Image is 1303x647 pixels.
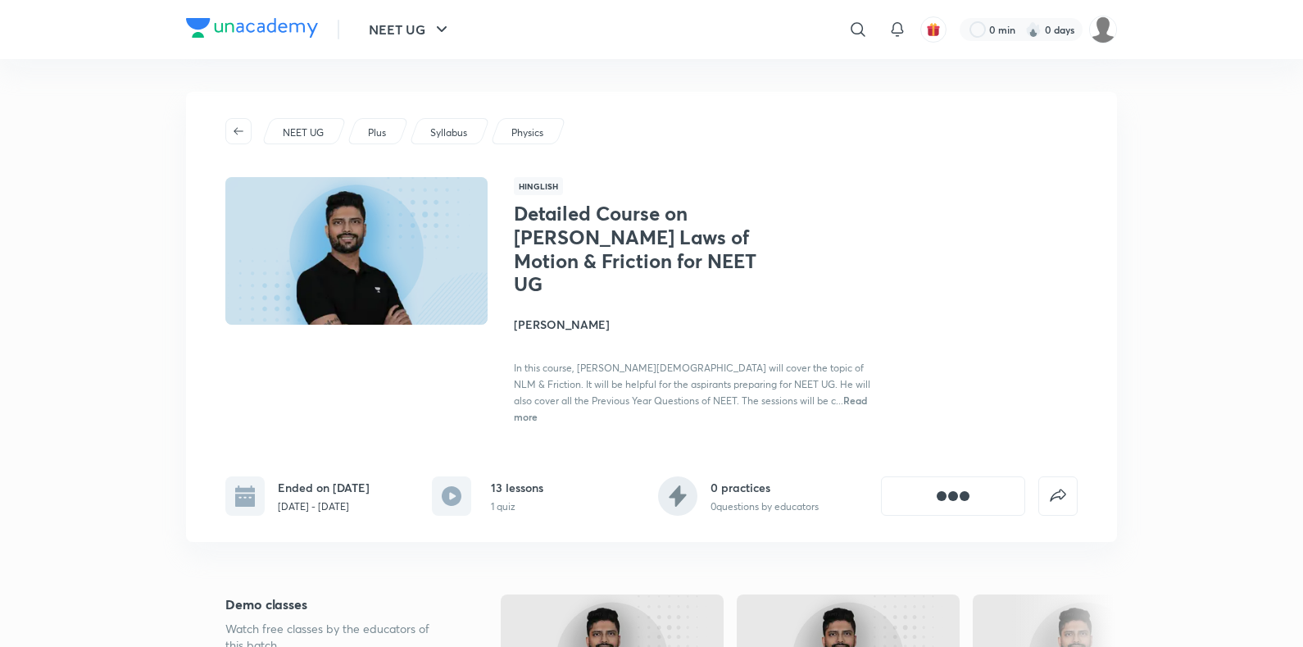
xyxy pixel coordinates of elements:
[278,479,370,496] h6: Ended on [DATE]
[711,499,819,514] p: 0 questions by educators
[365,125,389,140] a: Plus
[514,202,782,296] h1: Detailed Course on [PERSON_NAME] Laws of Motion & Friction for NEET UG
[280,125,327,140] a: NEET UG
[186,18,318,42] a: Company Logo
[223,175,490,326] img: Thumbnail
[711,479,819,496] h6: 0 practices
[491,479,543,496] h6: 13 lessons
[1038,476,1078,516] button: false
[283,125,324,140] p: NEET UG
[509,125,547,140] a: Physics
[881,476,1025,516] button: [object Object]
[926,22,941,37] img: avatar
[186,18,318,38] img: Company Logo
[514,316,881,333] h4: [PERSON_NAME]
[1089,16,1117,43] img: ANSHITA AGRAWAL
[278,499,370,514] p: [DATE] - [DATE]
[514,362,870,407] span: In this course, [PERSON_NAME][DEMOGRAPHIC_DATA] will cover the topic of NLM & Friction. It will b...
[225,595,448,614] h5: Demo classes
[1025,21,1042,38] img: streak
[511,125,543,140] p: Physics
[920,16,947,43] button: avatar
[359,13,461,46] button: NEET UG
[428,125,470,140] a: Syllabus
[491,499,543,514] p: 1 quiz
[430,125,467,140] p: Syllabus
[514,177,563,195] span: Hinglish
[368,125,386,140] p: Plus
